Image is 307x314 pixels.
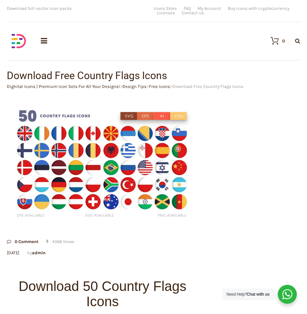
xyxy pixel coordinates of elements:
[149,84,170,89] a: Free Icons
[198,6,221,11] a: My Account
[182,11,204,15] a: Contact us
[7,84,120,89] a: Dighital Icons | Premium Icon Sets For All Your Designs!
[7,239,38,244] a: 0 Comment
[27,250,46,255] span: by
[7,71,300,81] h1: Download Free Country Flags Icons
[157,11,175,15] a: Licenses
[226,292,270,297] span: Need Help?
[7,84,300,89] div: > > >
[122,84,147,89] a: Design Tips
[32,250,46,255] a: admin
[7,6,72,11] span: Download full vector icon packs
[154,6,177,11] a: Icons Store
[7,250,19,255] a: [DATE]
[228,6,289,11] a: Buy icons with cryptocurrency
[7,239,198,244] div: 4366 Views
[264,37,285,45] a: 0
[184,6,191,11] a: FAQ
[282,39,285,43] div: 0
[7,100,198,228] img: Download Country Flags Icons
[172,84,243,89] span: Download Free Country Flags Icons
[247,292,270,297] strong: Chat with us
